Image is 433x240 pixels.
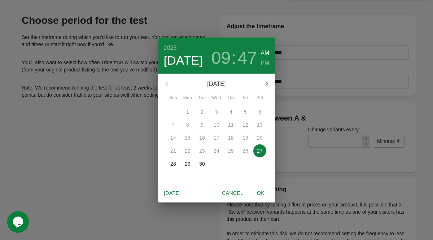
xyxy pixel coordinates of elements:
iframe: chat widget [7,211,30,233]
span: [DATE] [164,189,181,198]
p: 28 [170,160,176,167]
button: 28 [167,157,180,170]
span: Sat [253,95,266,102]
span: OK [252,189,270,198]
button: PM [261,58,269,68]
button: OK [249,187,272,200]
button: 29 [181,157,194,170]
p: [DATE] [175,80,258,88]
span: Cancel [222,189,243,198]
span: Mon [181,95,194,102]
p: 27 [257,147,263,154]
span: Tue [196,95,209,102]
button: AM [261,48,269,58]
button: 30 [196,157,209,170]
button: 27 [253,144,266,157]
span: Wed [210,95,223,102]
span: Thu [224,95,237,102]
p: 29 [185,160,191,167]
button: 2025 [164,43,177,53]
button: 09 [211,48,231,68]
h3: : [231,48,236,68]
button: Cancel [219,187,246,200]
span: Sun [167,95,180,102]
button: 47 [238,48,257,68]
p: 30 [199,160,205,167]
span: Fri [239,95,252,102]
button: [DATE] [164,53,203,68]
button: [DATE] [161,187,184,200]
